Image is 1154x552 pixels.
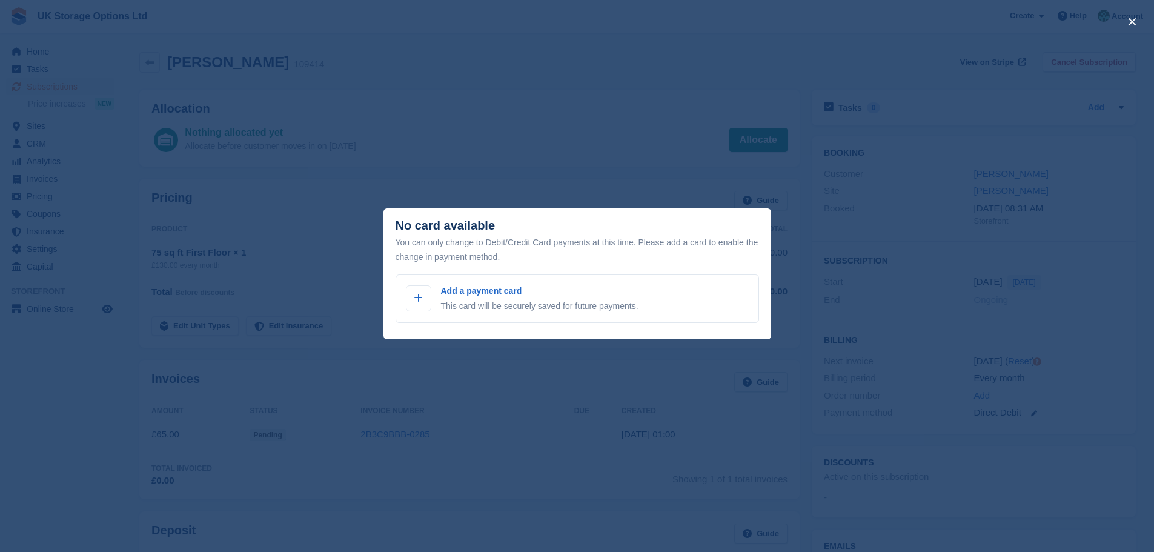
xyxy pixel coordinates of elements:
[396,274,759,323] a: Add a payment card This card will be securely saved for future payments.
[441,285,638,298] p: Add a payment card
[396,235,759,264] div: You can only change to Debit/Credit Card payments at this time. Please add a card to enable the c...
[396,219,496,233] div: No card available
[441,300,638,313] p: This card will be securely saved for future payments.
[1122,12,1142,32] button: close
